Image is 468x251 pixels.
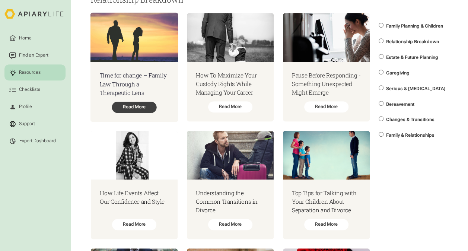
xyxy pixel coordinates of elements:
[18,104,33,110] div: Profile
[304,219,348,230] div: Read More
[112,102,156,113] div: Read More
[386,39,439,44] span: Relationship Breakdown
[18,86,41,93] div: Checklists
[90,13,178,122] a: Time for change – Family Law Through a Therapeutic LensRead More
[379,101,383,106] input: Bereavement
[379,132,383,137] input: Family & Relationships
[386,23,443,29] span: Family Planning & Children
[283,131,370,239] a: Top Tips for Talking with Your Children About Separation and DivorceRead More
[386,70,409,76] span: Caregiving
[379,85,383,90] input: Serious & [MEDICAL_DATA]
[4,133,66,149] a: Expert Dashboard
[19,138,56,144] div: Expert Dashboard
[304,101,348,112] div: Read More
[386,55,438,60] span: Estate & Future Planning
[386,117,434,123] span: Changes & Transitions
[379,54,383,59] input: Estate & Future Planning
[379,38,383,43] input: Relationship Breakdown
[386,102,414,107] span: Bereavement
[208,219,252,230] div: Read More
[4,64,66,80] a: Resources
[196,189,264,215] h3: Understanding the Common Transitions in Divorce
[18,69,42,76] div: Resources
[283,13,370,121] a: Pause Before Responding - Something Unexpected Might EmergeRead More
[386,86,445,91] span: Serious & [MEDICAL_DATA]
[379,23,383,28] input: Family Planning & Children
[4,30,66,46] a: Home
[196,71,264,97] h3: How To Maximize Your Custody Rights While Managing Your Career
[292,189,360,215] h3: Top Tips for Talking with Your Children About Separation and Divorce
[4,116,66,132] a: Support
[379,70,383,74] input: Caregiving
[100,71,169,97] h3: Time for change – Family Law Through a Therapeutic Lens
[100,189,168,206] h3: How Life Events Affect Our Confidence and Style
[386,133,434,138] span: Family & Relationships
[91,131,178,239] a: How Life Events Affect Our Confidence and StyleRead More
[187,131,274,239] a: Understanding the Common Transitions in DivorceRead More
[18,35,33,41] div: Home
[4,82,66,98] a: Checklists
[4,99,66,115] a: Profile
[379,117,383,121] input: Changes & Transitions
[4,47,66,63] a: Find an Expert
[187,13,274,121] a: How To Maximize Your Custody Rights While Managing Your CareerRead More
[18,52,50,59] div: Find an Expert
[112,219,156,230] div: Read More
[18,121,36,127] div: Support
[292,71,360,97] h3: Pause Before Responding - Something Unexpected Might Emerge
[208,101,252,112] div: Read More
